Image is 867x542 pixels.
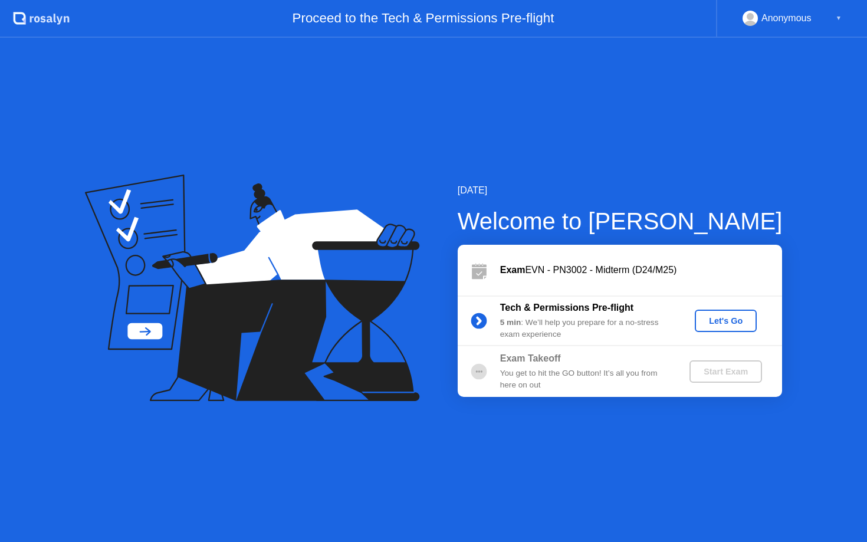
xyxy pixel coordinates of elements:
[500,303,633,313] b: Tech & Permissions Pre-flight
[689,360,762,383] button: Start Exam
[500,317,670,341] div: : We’ll help you prepare for a no-stress exam experience
[500,265,526,275] b: Exam
[699,316,752,326] div: Let's Go
[458,203,783,239] div: Welcome to [PERSON_NAME]
[836,11,842,26] div: ▼
[761,11,812,26] div: Anonymous
[695,310,757,332] button: Let's Go
[500,263,782,277] div: EVN - PN3002 - Midterm (D24/M25)
[458,183,783,198] div: [DATE]
[694,367,757,376] div: Start Exam
[500,353,561,363] b: Exam Takeoff
[500,367,670,392] div: You get to hit the GO button! It’s all you from here on out
[500,318,521,327] b: 5 min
